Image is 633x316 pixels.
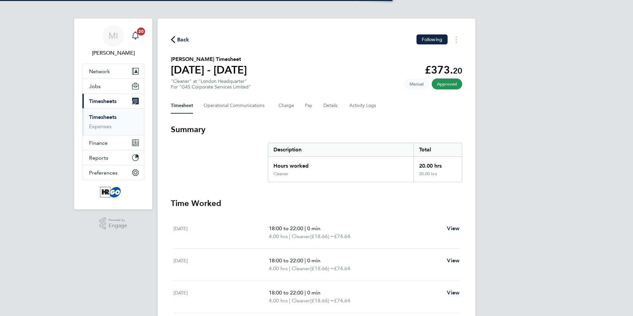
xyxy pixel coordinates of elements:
[109,217,127,223] span: Powered by
[89,155,108,161] span: Reports
[447,289,460,297] a: View
[310,233,334,239] span: (£18.66) =
[292,297,310,305] span: Cleaner
[268,157,414,171] div: Hours worked
[82,94,144,108] button: Timesheets
[269,265,288,272] span: 4.00 hrs
[99,217,127,230] a: Powered byEngage
[307,290,320,296] span: 0 min
[334,233,350,239] span: £74.64
[447,257,460,264] span: View
[89,123,112,130] a: Expenses
[173,289,269,305] div: [DATE]
[305,290,306,296] span: |
[273,171,288,177] div: Cleaner
[447,290,460,296] span: View
[171,98,193,114] button: Timesheet
[100,187,126,197] img: hrgoplc-logo-retina.png
[453,66,462,76] span: 20
[89,170,118,176] span: Preferences
[82,135,144,150] button: Finance
[137,27,145,35] span: 20
[289,265,290,272] span: |
[289,233,290,239] span: |
[349,98,377,114] button: Activity Logs
[82,187,144,197] a: Go to home page
[334,265,350,272] span: £74.64
[82,108,144,135] div: Timesheets
[416,34,448,44] button: Following
[269,233,288,239] span: 4.00 hrs
[292,265,310,273] span: Cleaner
[269,257,303,264] span: 18:00 to 22:00
[173,225,269,240] div: [DATE]
[89,114,117,120] a: Timesheets
[89,68,110,75] span: Network
[310,297,334,304] span: (£18.66) =
[450,34,462,45] button: Timesheets Menu
[422,36,442,42] span: Following
[204,98,268,114] button: Operational Communications
[404,79,429,89] span: This timesheet was manually created.
[310,265,334,272] span: (£18.66) =
[177,36,189,44] span: Back
[129,25,142,46] a: 20
[82,150,144,165] button: Reports
[109,31,118,40] span: MI
[305,98,313,114] button: Pay
[292,233,310,240] span: Cleaner
[82,49,144,57] span: Michelle Ings
[447,225,460,232] span: View
[269,297,288,304] span: 4.00 hrs
[447,225,460,233] a: View
[82,64,144,79] button: Network
[268,143,462,182] div: Summary
[171,79,251,90] div: "Cleaner" at "London Headquarter"
[173,257,269,273] div: [DATE]
[414,171,462,182] div: 20.00 hrs
[414,157,462,171] div: 20.00 hrs
[432,79,462,89] span: This timesheet has been approved.
[278,98,294,114] button: Charge
[414,143,462,156] div: Total
[74,19,152,209] nav: Main navigation
[89,98,117,104] span: Timesheets
[82,79,144,93] button: Jobs
[323,98,339,114] button: Details
[171,124,462,135] h3: Summary
[171,84,251,90] div: For "G4S Corporate Services Limited"
[305,225,306,232] span: |
[307,225,320,232] span: 0 min
[269,290,303,296] span: 18:00 to 22:00
[307,257,320,264] span: 0 min
[268,143,414,156] div: Description
[89,140,108,146] span: Finance
[109,223,127,229] span: Engage
[82,25,144,57] a: MI[PERSON_NAME]
[447,257,460,265] a: View
[269,225,303,232] span: 18:00 to 22:00
[425,64,462,76] app-decimal: £373.
[82,165,144,180] button: Preferences
[305,257,306,264] span: |
[171,55,247,63] h2: [PERSON_NAME] Timesheet
[171,198,462,209] h3: Time Worked
[334,297,350,304] span: £74.64
[171,63,247,77] h1: [DATE] - [DATE]
[171,35,189,44] button: Back
[89,83,101,89] span: Jobs
[289,297,290,304] span: |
